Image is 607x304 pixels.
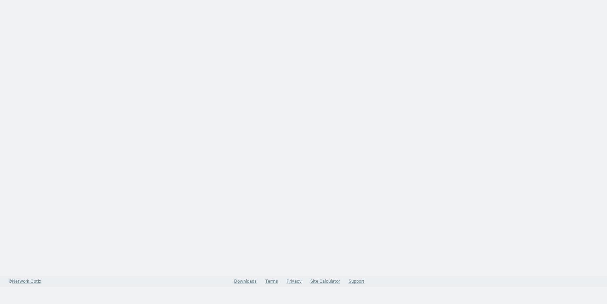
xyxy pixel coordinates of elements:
[8,278,41,285] a: ©Network Optix
[12,278,41,284] span: Network Optix
[265,278,278,284] a: Terms
[348,278,364,284] a: Support
[310,278,340,284] a: Site Calculator
[234,278,257,284] a: Downloads
[287,278,302,284] a: Privacy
